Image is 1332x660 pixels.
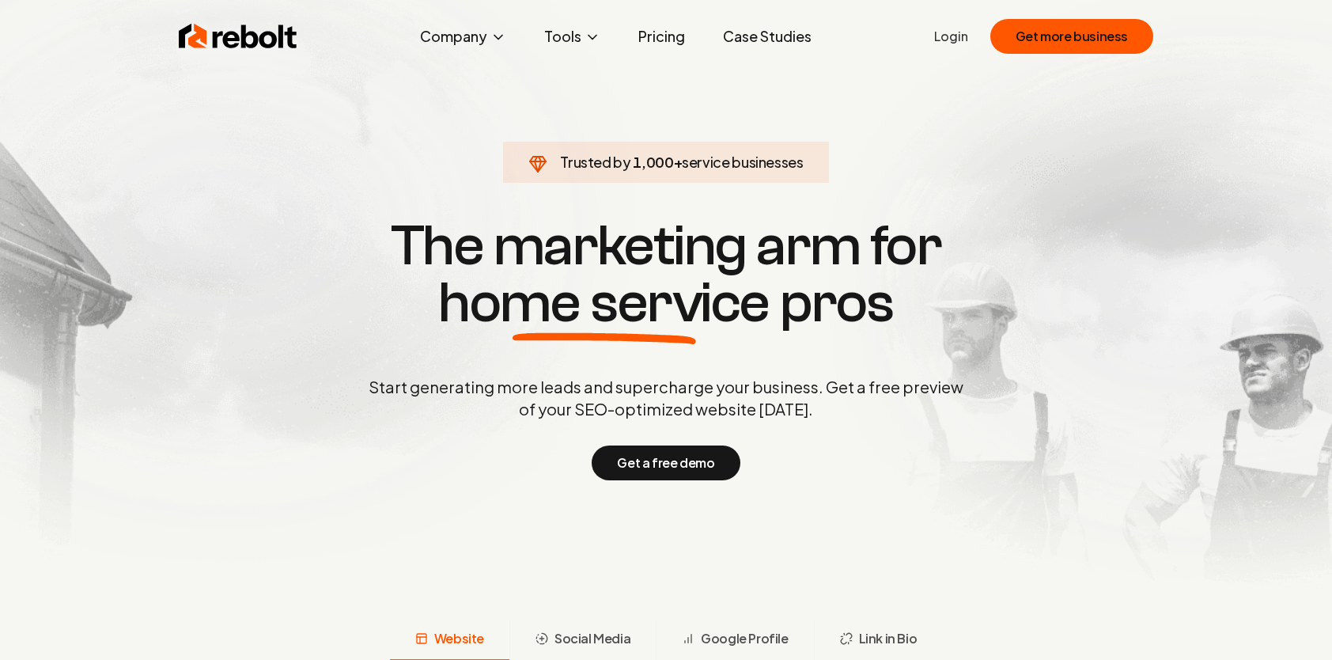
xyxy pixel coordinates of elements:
[286,218,1046,332] h1: The marketing arm for pros
[859,629,918,648] span: Link in Bio
[179,21,297,52] img: Rebolt Logo
[990,19,1153,54] button: Get more business
[407,21,519,52] button: Company
[633,151,673,173] span: 1,000
[560,153,630,171] span: Trusted by
[592,446,740,480] button: Get a free demo
[554,629,630,648] span: Social Media
[934,27,968,46] a: Login
[682,153,804,171] span: service businesses
[626,21,698,52] a: Pricing
[532,21,613,52] button: Tools
[710,21,824,52] a: Case Studies
[438,275,770,332] span: home service
[701,629,788,648] span: Google Profile
[674,153,683,171] span: +
[434,629,484,648] span: Website
[365,376,967,420] p: Start generating more leads and supercharge your business. Get a free preview of your SEO-optimiz...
